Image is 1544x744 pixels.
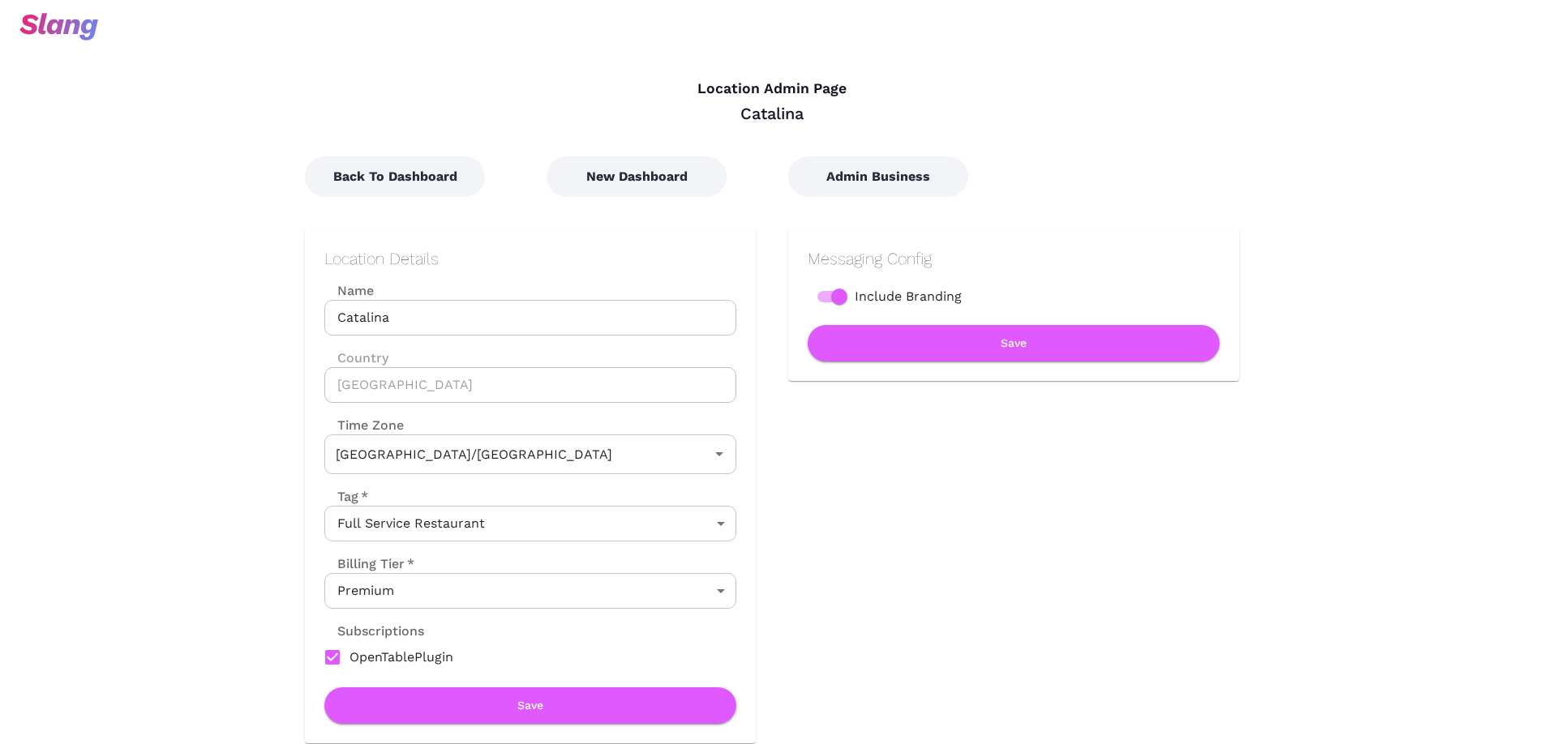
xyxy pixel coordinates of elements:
a: Admin Business [788,169,968,184]
a: New Dashboard [547,169,727,184]
img: svg+xml;base64,PHN2ZyB3aWR0aD0iOTciIGhlaWdodD0iMzQiIHZpZXdCb3g9IjAgMCA5NyAzNCIgZmlsbD0ibm9uZSIgeG... [19,13,98,41]
button: Save [808,325,1220,361]
a: Back To Dashboard [305,169,485,184]
h2: Messaging Config [808,249,1220,268]
label: Name [324,281,736,300]
button: New Dashboard [547,156,727,197]
h2: Location Details [324,249,736,268]
h4: Location Admin Page [305,80,1239,98]
div: Premium [324,573,736,609]
span: OpenTablePlugin [350,648,453,667]
label: Tag [324,487,368,506]
label: Subscriptions [324,622,424,640]
label: Country [324,348,736,367]
span: Include Branding [855,287,962,306]
label: Time Zone [324,416,736,434]
button: Save [324,687,736,724]
button: Admin Business [788,156,968,197]
div: Catalina [305,103,1239,124]
button: Open [708,443,731,465]
button: Back To Dashboard [305,156,485,197]
label: Billing Tier [324,554,414,573]
div: Full Service Restaurant [324,506,736,541]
